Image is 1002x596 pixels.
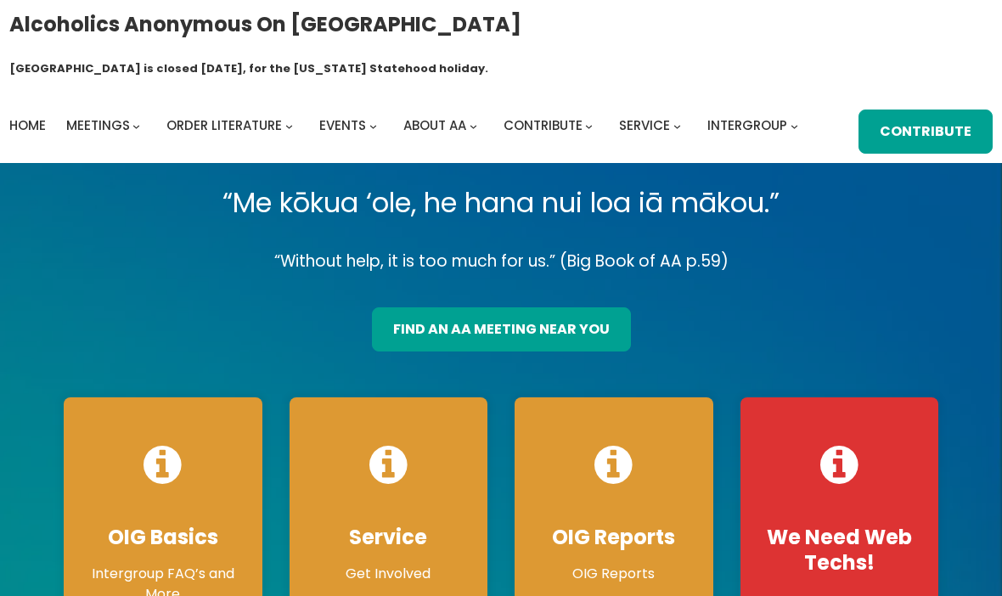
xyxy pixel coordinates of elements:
h1: [GEOGRAPHIC_DATA] is closed [DATE], for the [US_STATE] Statehood holiday. [9,60,488,77]
button: Events submenu [369,122,377,130]
button: About AA submenu [470,122,477,130]
a: Alcoholics Anonymous on [GEOGRAPHIC_DATA] [9,6,521,42]
a: About AA [403,114,466,138]
h4: OIG Basics [81,525,245,550]
span: Order Literature [166,116,282,134]
p: “Without help, it is too much for us.” (Big Book of AA p.59) [50,247,952,275]
span: Intergroup [707,116,787,134]
h4: Service [307,525,471,550]
button: Contribute submenu [585,122,593,130]
a: Contribute [504,114,583,138]
a: find an aa meeting near you [372,307,631,351]
p: Get Involved [307,564,471,584]
a: Contribute [858,110,993,154]
button: Order Literature submenu [285,122,293,130]
a: Service [619,114,670,138]
a: Events [319,114,366,138]
h4: OIG Reports [532,525,696,550]
nav: Intergroup [9,114,804,138]
button: Meetings submenu [132,122,140,130]
button: Service submenu [673,122,681,130]
span: Service [619,116,670,134]
span: Home [9,116,46,134]
p: “Me kōkua ‘ole, he hana nui loa iā mākou.” [50,179,952,227]
span: Events [319,116,366,134]
span: About AA [403,116,466,134]
a: Meetings [66,114,130,138]
span: Meetings [66,116,130,134]
p: OIG Reports [532,564,696,584]
span: Contribute [504,116,583,134]
h4: We Need Web Techs! [757,525,922,576]
button: Intergroup submenu [791,122,798,130]
a: Home [9,114,46,138]
a: Intergroup [707,114,787,138]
